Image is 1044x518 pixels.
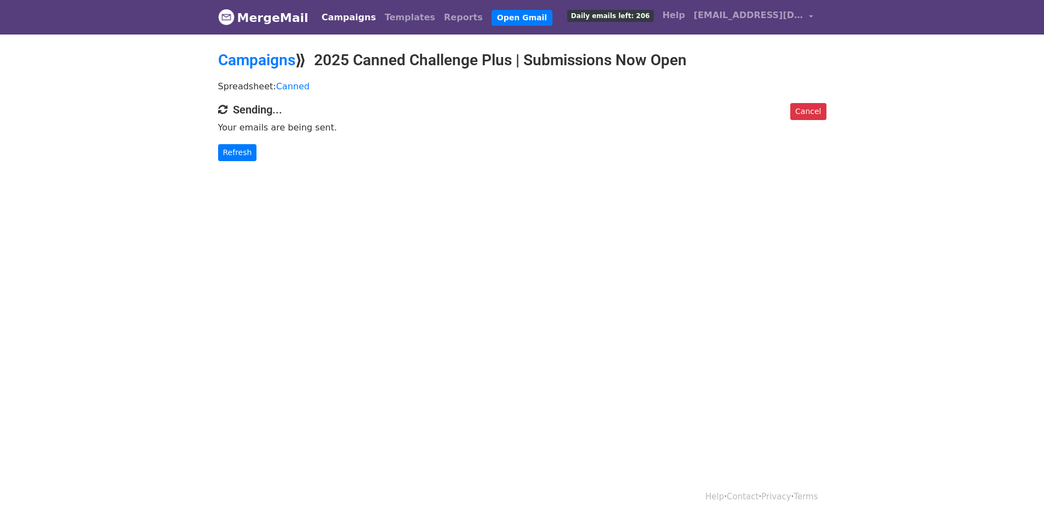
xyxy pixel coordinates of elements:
[563,4,658,26] a: Daily emails left: 206
[218,51,295,69] a: Campaigns
[218,144,257,161] a: Refresh
[567,10,654,22] span: Daily emails left: 206
[705,492,724,502] a: Help
[790,103,826,120] a: Cancel
[218,6,309,29] a: MergeMail
[794,492,818,502] a: Terms
[218,122,826,133] p: Your emails are being sent.
[689,4,818,30] a: [EMAIL_ADDRESS][DOMAIN_NAME]
[380,7,440,29] a: Templates
[218,103,826,116] h4: Sending...
[218,9,235,25] img: MergeMail logo
[317,7,380,29] a: Campaigns
[440,7,487,29] a: Reports
[727,492,758,502] a: Contact
[761,492,791,502] a: Privacy
[492,10,552,26] a: Open Gmail
[276,81,310,92] a: Canned
[694,9,803,22] span: [EMAIL_ADDRESS][DOMAIN_NAME]
[658,4,689,26] a: Help
[218,81,826,92] p: Spreadsheet:
[218,51,826,70] h2: ⟫ 2025 Canned Challenge Plus | Submissions Now Open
